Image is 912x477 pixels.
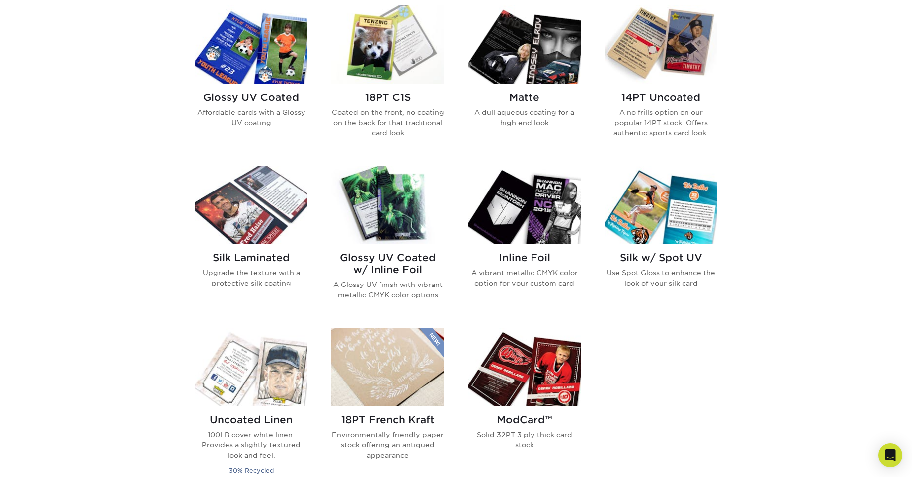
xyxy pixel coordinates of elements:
[468,252,581,264] h2: Inline Foil
[605,5,717,154] a: 14PT Uncoated Trading Cards 14PT Uncoated A no frills option on our popular 14PT stock. Offers au...
[195,107,307,128] p: Affordable cards with a Glossy UV coating
[605,166,717,244] img: Silk w/ Spot UV Trading Cards
[468,166,581,244] img: Inline Foil Trading Cards
[195,328,307,406] img: Uncoated Linen Trading Cards
[229,467,274,474] small: 30% Recycled
[195,92,307,103] h2: Glossy UV Coated
[468,328,581,406] img: ModCard™ Trading Cards
[331,5,444,154] a: 18PT C1S Trading Cards 18PT C1S Coated on the front, no coating on the back for that traditional ...
[195,252,307,264] h2: Silk Laminated
[605,107,717,138] p: A no frills option on our popular 14PT stock. Offers authentic sports card look.
[605,166,717,316] a: Silk w/ Spot UV Trading Cards Silk w/ Spot UV Use Spot Gloss to enhance the look of your silk card
[331,5,444,84] img: 18PT C1S Trading Cards
[195,414,307,426] h2: Uncoated Linen
[331,280,444,300] p: A Glossy UV finish with vibrant metallic CMYK color options
[468,5,581,154] a: Matte Trading Cards Matte A dull aqueous coating for a high end look
[331,252,444,276] h2: Glossy UV Coated w/ Inline Foil
[419,328,444,358] img: New Product
[605,92,717,103] h2: 14PT Uncoated
[331,107,444,138] p: Coated on the front, no coating on the back for that traditional card look
[331,166,444,244] img: Glossy UV Coated w/ Inline Foil Trading Cards
[331,166,444,316] a: Glossy UV Coated w/ Inline Foil Trading Cards Glossy UV Coated w/ Inline Foil A Glossy UV finish ...
[331,328,444,406] img: 18PT French Kraft Trading Cards
[605,268,717,288] p: Use Spot Gloss to enhance the look of your silk card
[468,430,581,450] p: Solid 32PT 3 ply thick card stock
[468,5,581,84] img: Matte Trading Cards
[195,166,307,244] img: Silk Laminated Trading Cards
[468,107,581,128] p: A dull aqueous coating for a high end look
[195,268,307,288] p: Upgrade the texture with a protective silk coating
[468,166,581,316] a: Inline Foil Trading Cards Inline Foil A vibrant metallic CMYK color option for your custom card
[468,92,581,103] h2: Matte
[195,430,307,460] p: 100LB cover white linen. Provides a slightly textured look and feel.
[331,92,444,103] h2: 18PT C1S
[468,268,581,288] p: A vibrant metallic CMYK color option for your custom card
[331,430,444,460] p: Environmentally friendly paper stock offering an antiqued appearance
[195,166,307,316] a: Silk Laminated Trading Cards Silk Laminated Upgrade the texture with a protective silk coating
[331,414,444,426] h2: 18PT French Kraft
[878,443,902,467] div: Open Intercom Messenger
[195,5,307,84] img: Glossy UV Coated Trading Cards
[468,414,581,426] h2: ModCard™
[605,5,717,84] img: 14PT Uncoated Trading Cards
[195,5,307,154] a: Glossy UV Coated Trading Cards Glossy UV Coated Affordable cards with a Glossy UV coating
[605,252,717,264] h2: Silk w/ Spot UV
[2,447,84,474] iframe: Google Customer Reviews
